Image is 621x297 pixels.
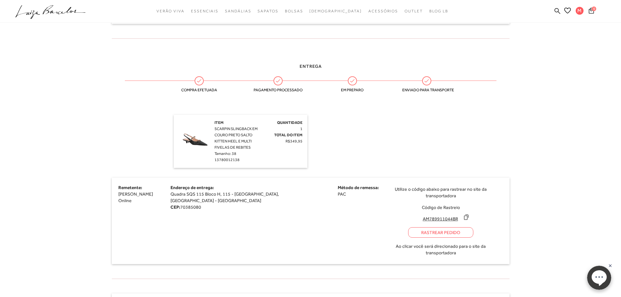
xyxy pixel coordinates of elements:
[300,64,322,69] span: Entrega
[225,5,251,17] a: categoryNavScreenReaderText
[309,9,362,13] span: [DEMOGRAPHIC_DATA]
[191,9,218,13] span: Essenciais
[277,120,303,125] span: Quantidade
[170,191,279,203] span: Quadra SQS 115 Bloco H, 115 - [GEOGRAPHIC_DATA], [GEOGRAPHIC_DATA] - [GEOGRAPHIC_DATA]
[328,88,377,92] span: Em preparo
[274,133,303,137] span: Total do Item
[394,186,487,199] span: Utilize o código abaixo para rastrear no site da transportadora
[180,204,201,210] span: 70385080
[285,5,303,17] a: categoryNavScreenReaderText
[592,7,596,11] span: 0
[408,227,473,238] a: Rastrear Pedido
[338,191,346,197] span: PAC
[179,120,211,152] img: SCARPIN SLINGBACK EM COURO PRETO SALTO KITTEN HEEL E MULTI FIVELAS DE REBITES
[309,5,362,17] a: noSubCategoriesText
[338,185,379,190] span: Método de remessa:
[429,9,448,13] span: BLOG LB
[368,5,398,17] a: categoryNavScreenReaderText
[368,9,398,13] span: Acessórios
[191,5,218,17] a: categoryNavScreenReaderText
[214,151,236,156] span: Tamanho: 38
[286,139,303,143] span: R$349,95
[156,5,185,17] a: categoryNavScreenReaderText
[429,5,448,17] a: BLOG LB
[214,126,258,150] span: SCARPIN SLINGBACK EM COURO PRETO SALTO KITTEN HEEL E MULTI FIVELAS DE REBITES
[258,9,278,13] span: Sapatos
[394,243,487,256] span: Ao clicar você será direcionado para o site da transportadora
[170,204,180,210] strong: CEP:
[405,9,423,13] span: Outlet
[573,7,587,17] button: M
[587,7,596,16] button: 0
[402,88,451,92] span: Enviado para transporte
[214,120,224,125] span: Item
[285,9,303,13] span: Bolsas
[225,9,251,13] span: Sandálias
[118,191,153,203] span: [PERSON_NAME] Online
[170,185,214,190] span: Endereço de entrega:
[576,7,584,15] span: M
[156,9,185,13] span: Verão Viva
[118,185,142,190] span: Remetente:
[405,5,423,17] a: categoryNavScreenReaderText
[214,157,240,162] span: 13780012138
[175,88,224,92] span: Compra efetuada
[300,126,303,131] span: 1
[254,88,303,92] span: Pagamento processado
[258,5,278,17] a: categoryNavScreenReaderText
[422,205,460,210] span: Código de Rastreio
